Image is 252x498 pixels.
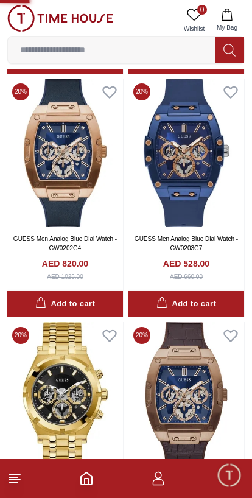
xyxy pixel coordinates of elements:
[7,79,123,227] img: GUESS Men Analog Blue Dial Watch - GW0202G4
[197,5,207,15] span: 0
[7,291,123,317] button: Add to cart
[13,236,117,251] a: GUESS Men Analog Blue Dial Watch - GW0202G4
[128,322,244,471] img: GUESS Men's Watch Quartz Multi-Function Blue Dial GW0202G2
[179,5,209,36] a: 0Wishlist
[12,83,29,100] span: 20 %
[170,272,203,281] div: AED 660.00
[133,327,150,344] span: 20 %
[79,471,94,486] a: Home
[128,79,244,227] img: GUESS Men Analog Blue Dial Watch - GW0203G7
[35,297,95,311] div: Add to cart
[156,297,216,311] div: Add to cart
[163,258,209,270] h4: AED 528.00
[47,272,83,281] div: AED 1025.00
[42,258,88,270] h4: AED 820.00
[135,236,238,251] a: GUESS Men Analog Blue Dial Watch - GW0203G7
[209,5,245,36] button: My Bag
[133,83,150,100] span: 20 %
[128,291,244,317] button: Add to cart
[216,462,243,489] div: Chat Widget
[7,322,123,471] img: GUESS Men's Watch Quartz Multi-Function Black Dial GW0260G2
[7,5,113,32] img: ...
[12,327,29,344] span: 20 %
[212,23,242,32] span: My Bag
[179,24,209,33] span: Wishlist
